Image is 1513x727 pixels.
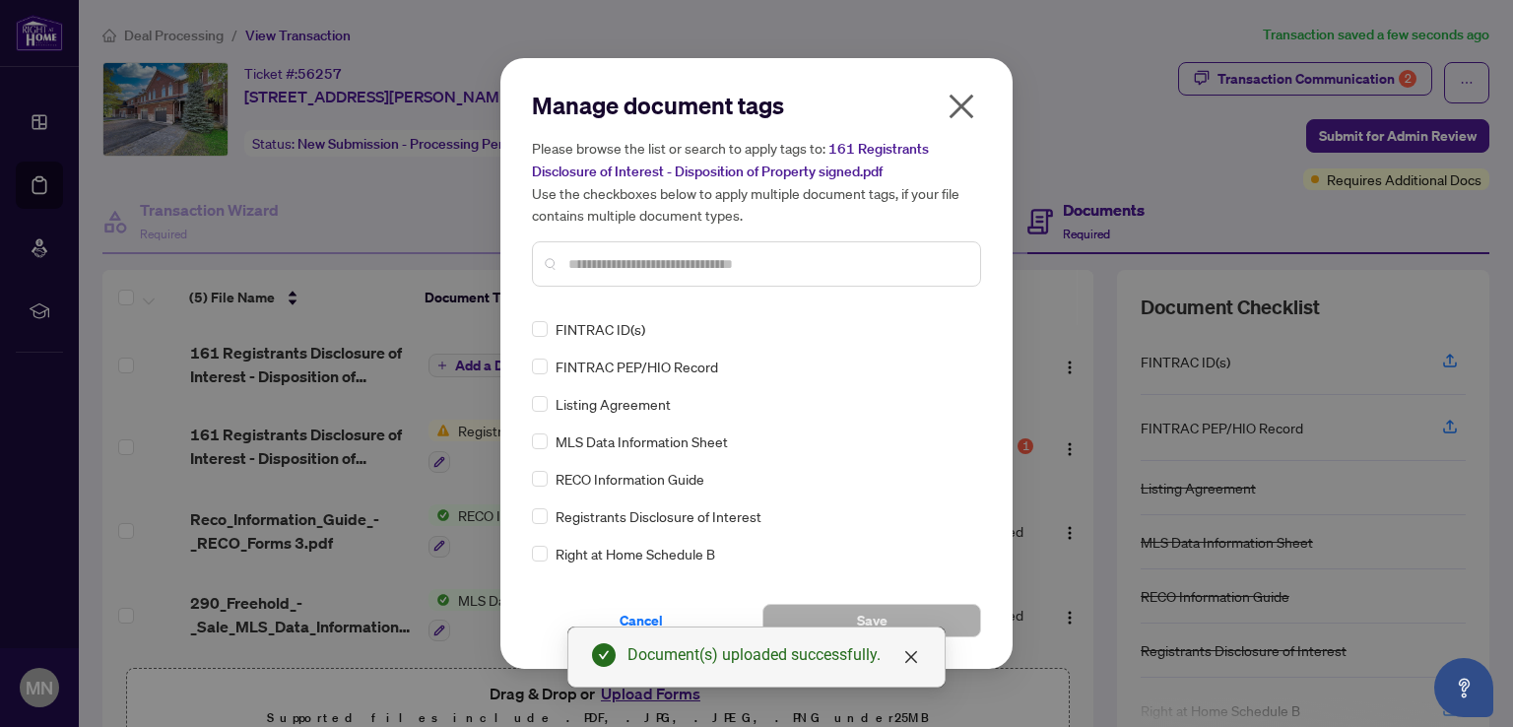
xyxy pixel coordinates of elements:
[556,430,728,452] span: MLS Data Information Sheet
[900,646,922,668] a: Close
[946,91,977,122] span: close
[903,649,919,665] span: close
[620,605,663,636] span: Cancel
[592,643,616,667] span: check-circle
[556,505,761,527] span: Registrants Disclosure of Interest
[532,90,981,121] h2: Manage document tags
[556,393,671,415] span: Listing Agreement
[762,604,981,637] button: Save
[532,137,981,226] h5: Please browse the list or search to apply tags to: Use the checkboxes below to apply multiple doc...
[556,468,704,490] span: RECO Information Guide
[532,604,751,637] button: Cancel
[1434,658,1493,717] button: Open asap
[556,318,645,340] span: FINTRAC ID(s)
[556,543,715,564] span: Right at Home Schedule B
[627,643,921,667] div: Document(s) uploaded successfully.
[556,356,718,377] span: FINTRAC PEP/HIO Record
